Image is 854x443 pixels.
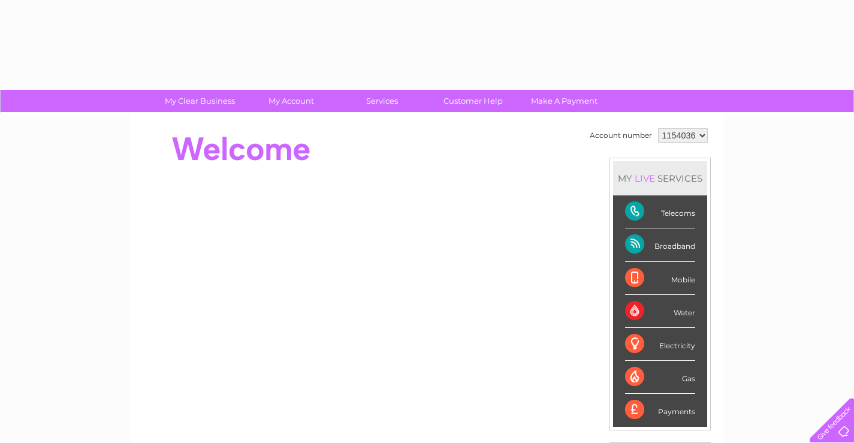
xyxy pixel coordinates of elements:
[625,195,695,228] div: Telecoms
[587,125,655,146] td: Account number
[515,90,614,112] a: Make A Payment
[625,394,695,426] div: Payments
[625,328,695,361] div: Electricity
[625,228,695,261] div: Broadband
[150,90,249,112] a: My Clear Business
[632,173,657,184] div: LIVE
[242,90,340,112] a: My Account
[333,90,431,112] a: Services
[625,295,695,328] div: Water
[424,90,523,112] a: Customer Help
[625,262,695,295] div: Mobile
[625,361,695,394] div: Gas
[613,161,707,195] div: MY SERVICES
